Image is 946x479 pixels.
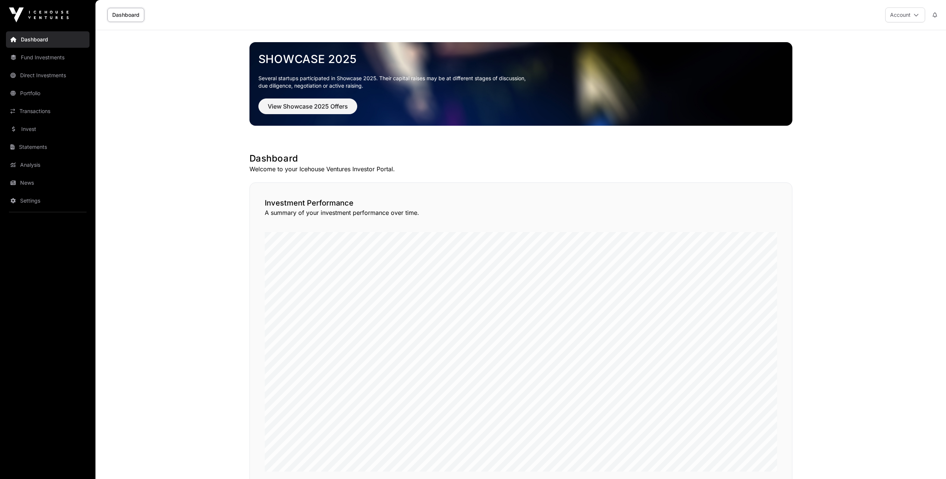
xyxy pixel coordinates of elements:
[258,52,783,66] a: Showcase 2025
[249,153,792,165] h1: Dashboard
[6,192,89,209] a: Settings
[6,31,89,48] a: Dashboard
[265,208,777,217] p: A summary of your investment performance over time.
[258,98,357,114] button: View Showcase 2025 Offers
[6,85,89,101] a: Portfolio
[265,198,777,208] h2: Investment Performance
[249,165,792,173] p: Welcome to your Icehouse Ventures Investor Portal.
[258,75,783,90] p: Several startups participated in Showcase 2025. Their capital raises may be at different stages o...
[258,106,357,113] a: View Showcase 2025 Offers
[9,7,69,22] img: Icehouse Ventures Logo
[249,42,792,126] img: Showcase 2025
[6,49,89,66] a: Fund Investments
[6,67,89,84] a: Direct Investments
[909,443,946,479] iframe: Chat Widget
[6,157,89,173] a: Analysis
[6,121,89,137] a: Invest
[6,103,89,119] a: Transactions
[6,139,89,155] a: Statements
[268,102,348,111] span: View Showcase 2025 Offers
[6,175,89,191] a: News
[107,8,144,22] a: Dashboard
[885,7,925,22] button: Account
